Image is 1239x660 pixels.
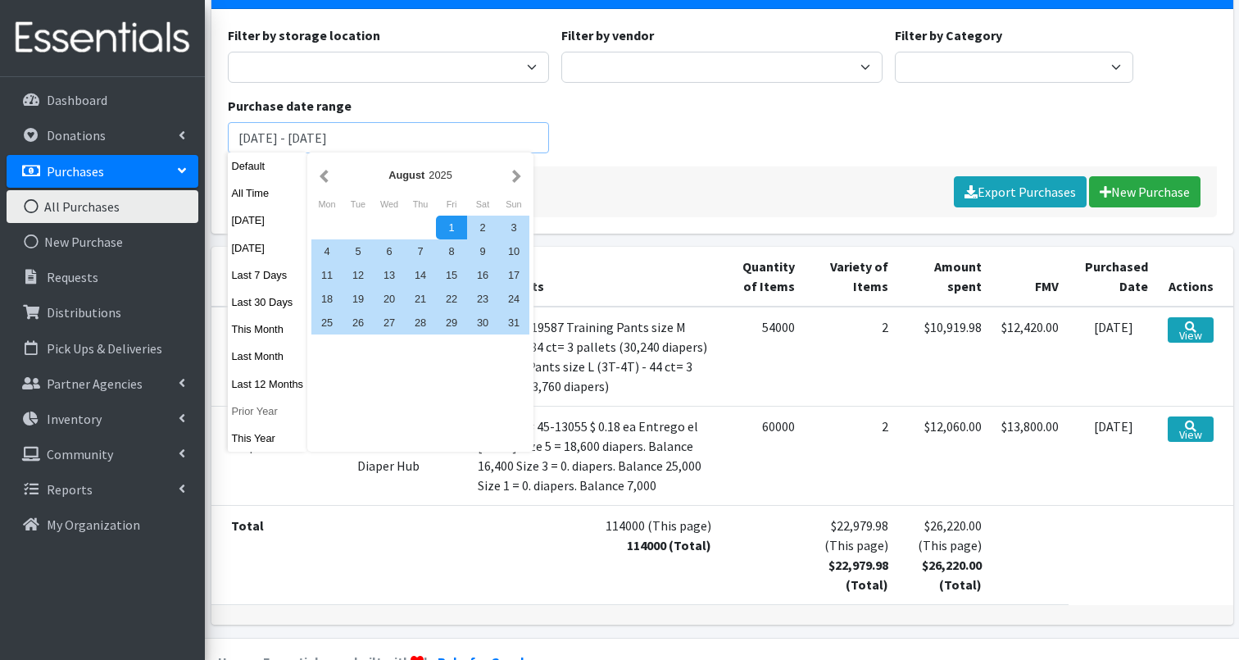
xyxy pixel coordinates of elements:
[228,263,308,287] button: Last 7 Days
[805,307,898,407] td: 2
[467,287,498,311] div: 23
[311,311,343,335] div: 25
[1069,307,1158,407] td: [DATE]
[7,332,198,365] a: Pick Ups & Deliveries
[228,236,308,260] button: [DATE]
[429,169,452,181] span: 2025
[388,169,424,181] strong: August
[47,92,107,108] p: Dashboard
[436,263,467,287] div: 15
[231,517,264,534] strong: Total
[467,216,498,239] div: 2
[228,290,308,314] button: Last 30 Days
[211,307,348,407] td: JSL Partners
[47,411,102,427] p: Inventory
[1158,247,1232,307] th: Actions
[561,25,654,45] label: Filter by vendor
[7,261,198,294] a: Requests
[498,287,529,311] div: 24
[228,372,308,396] button: Last 12 Months
[1089,176,1200,207] a: New Purchase
[7,11,198,66] img: HumanEssentials
[898,307,992,407] td: $10,919.98
[436,193,467,215] div: Friday
[468,307,721,407] td: Order No 19587 Training Pants size M (2T-3T) - 84 ct= 3 pallets (30,240 diapers) Training Pants s...
[898,505,992,604] td: $26,220.00 (This page)
[47,376,143,392] p: Partner Agencies
[311,193,343,215] div: Monday
[228,399,308,423] button: Prior Year
[228,122,549,153] input: January 1, 2011 - December 31, 2011
[228,426,308,450] button: This Year
[311,287,343,311] div: 18
[498,193,529,215] div: Sunday
[436,239,467,263] div: 8
[498,239,529,263] div: 10
[1168,317,1213,343] a: View
[47,340,162,357] p: Pick Ups & Deliveries
[468,505,721,604] td: 114000 (This page)
[7,225,198,258] a: New Purchase
[922,557,982,593] strong: $26,220.00 (Total)
[405,311,436,335] div: 28
[7,473,198,506] a: Reports
[47,163,104,180] p: Purchases
[47,481,93,498] p: Reports
[805,406,898,505] td: 2
[47,269,98,285] p: Requests
[436,216,467,239] div: 1
[374,287,405,311] div: 20
[374,311,405,335] div: 27
[436,287,467,311] div: 22
[374,239,405,263] div: 6
[7,84,198,116] a: Dashboard
[7,367,198,400] a: Partner Agencies
[992,247,1069,307] th: FMV
[228,317,308,341] button: This Month
[228,25,380,45] label: Filter by storage location
[347,406,468,505] td: Miami Diaper Bank Warehouse - Diaper Hub
[468,247,721,307] th: Comments
[498,263,529,287] div: 17
[374,193,405,215] div: Wednesday
[228,154,308,178] button: Default
[343,287,374,311] div: 19
[7,508,198,541] a: My Organization
[895,25,1002,45] label: Filter by Category
[228,96,352,116] label: Purchase date range
[467,311,498,335] div: 30
[498,311,529,335] div: 31
[228,181,308,205] button: All Time
[228,208,308,232] button: [DATE]
[7,296,198,329] a: Distributions
[211,247,348,307] th: Purchases from
[805,505,898,604] td: $22,979.98 (This page)
[721,307,805,407] td: 54000
[47,127,106,143] p: Donations
[405,193,436,215] div: Thursday
[721,247,805,307] th: Quantity of Items
[405,287,436,311] div: 21
[343,193,374,215] div: Tuesday
[311,239,343,263] div: 4
[498,216,529,239] div: 3
[627,537,711,553] strong: 114000 (Total)
[228,344,308,368] button: Last Month
[343,311,374,335] div: 26
[436,311,467,335] div: 29
[405,263,436,287] div: 14
[7,403,198,435] a: Inventory
[467,263,498,287] div: 16
[7,155,198,188] a: Purchases
[898,406,992,505] td: $12,060.00
[721,406,805,505] td: 60000
[343,263,374,287] div: 12
[311,263,343,287] div: 11
[374,263,405,287] div: 13
[7,190,198,223] a: All Purchases
[1069,406,1158,505] td: [DATE]
[7,119,198,152] a: Donations
[1069,247,1158,307] th: Purchased Date
[992,406,1069,505] td: $13,800.00
[7,438,198,471] a: Community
